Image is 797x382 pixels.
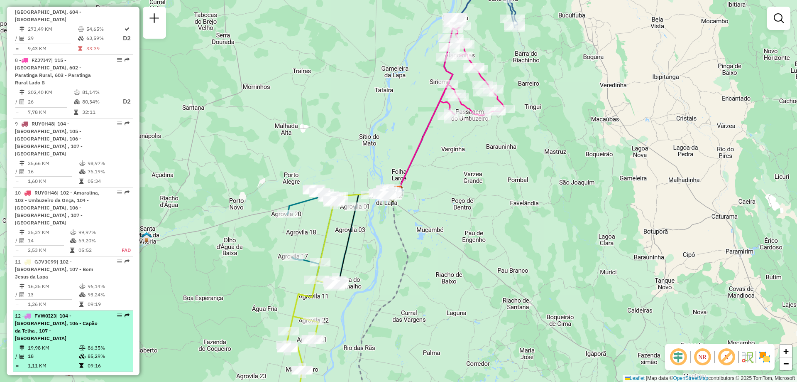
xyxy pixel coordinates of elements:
a: Nova sessão e pesquisa [146,10,163,29]
span: GJV3C99 [34,259,56,265]
td: 93,24% [87,291,129,299]
td: 29 [27,33,78,44]
td: 63,59% [86,33,122,44]
div: Atividade não roteirizada - QUISQUE DA REGANE [305,185,325,193]
span: FVW0I23 [34,313,56,319]
td: 25,66 KM [27,159,79,168]
td: / [15,33,19,44]
i: Tempo total em rota [79,363,83,368]
td: 1,26 KM [27,300,79,308]
td: 19,98 KM [27,344,79,352]
i: Total de Atividades [20,36,24,41]
i: % de utilização do peso [79,345,86,350]
em: Rota exportada [125,121,130,126]
span: 12 - [15,313,98,341]
em: Rota exportada [125,190,130,195]
i: Distância Total [20,230,24,235]
td: 7,78 KM [27,108,73,116]
td: 16 [27,168,79,176]
i: % de utilização do peso [79,284,86,289]
img: CDD Lapa [393,185,403,196]
span: | [646,375,647,381]
span: Ocultar deslocamento [668,347,688,367]
div: Atividade não roteirizada - DISTRI DO GAUCHO [309,188,330,197]
i: Tempo total em rota [78,46,82,51]
img: Exibir/Ocultar setores [758,350,771,364]
td: 98,97% [87,159,129,168]
i: Total de Atividades [20,99,24,104]
i: % de utilização da cubagem [79,292,86,297]
td: / [15,168,19,176]
td: / [15,237,19,245]
i: Tempo total em rota [79,179,83,184]
td: 16,35 KM [27,282,79,291]
td: 96,14% [87,282,129,291]
a: Zoom in [780,345,792,357]
td: / [15,352,19,360]
p: D2 [123,34,131,43]
td: 13 [27,291,79,299]
td: = [15,177,19,185]
span: | 102 - [GEOGRAPHIC_DATA], 107 - Bom Jesus da Lapa [15,259,93,280]
img: Fluxo de ruas [741,350,754,364]
span: 8 - [15,57,91,86]
td: 202,40 KM [27,88,73,96]
em: Rota exportada [125,313,130,318]
a: Exibir filtros [770,10,787,27]
a: Zoom out [780,357,792,370]
span: 11 - [15,259,93,280]
div: Atividade não roteirizada - FRANCISCO PEREIRA DO [373,189,394,197]
td: / [15,291,19,299]
span: | 115 - [GEOGRAPHIC_DATA], 602 - Paratinga Rural, 603 - Paratinga Rural Lado B [15,57,91,86]
i: Distância Total [20,161,24,166]
i: Distância Total [20,27,24,32]
i: Distância Total [20,345,24,350]
td: 81,14% [82,88,115,96]
i: % de utilização da cubagem [70,238,76,243]
div: Atividade não roteirizada - SEBASTIAO BARBOSA [375,188,396,197]
em: Opções [117,121,122,126]
td: 54,65% [86,25,122,33]
td: 1,60 KM [27,177,79,185]
div: Atividade não roteirizada - K NEKUS E KXAA [303,185,323,194]
em: Rota exportada [125,259,130,264]
span: Exibir rótulo [716,347,736,367]
i: Rota otimizada [125,27,130,32]
span: 10 - [15,190,100,226]
div: Atividade não roteirizada - LURDES MARIA DE OLIV [373,190,394,198]
td: 14 [27,237,70,245]
td: 69,20% [78,237,112,245]
em: Opções [117,190,122,195]
i: % de utilização da cubagem [74,99,80,104]
td: 86,35% [87,344,129,352]
img: RT PA - Santa Maria da Vitória [141,232,152,242]
em: Opções [117,57,122,62]
td: / [15,96,19,107]
span: − [783,358,789,369]
td: 09:16 [87,362,129,370]
i: Tempo total em rota [70,248,74,253]
div: Map data © contributors,© 2025 TomTom, Microsoft [623,375,797,382]
td: 26 [27,96,73,107]
em: Opções [117,259,122,264]
td: 35,37 KM [27,228,70,237]
td: 2,53 KM [27,246,70,254]
td: 09:19 [87,300,129,308]
span: | 104 - [GEOGRAPHIC_DATA], 106 - Capão da Telha , 107 - [GEOGRAPHIC_DATA] [15,313,98,341]
i: % de utilização do peso [70,230,76,235]
td: 05:34 [87,177,129,185]
span: 9 - [15,121,83,157]
span: FZJ7I47 [32,57,51,63]
div: Atividade não roteirizada - QUIOSQUE POR DO SOL [369,189,389,197]
td: 99,97% [78,228,112,237]
div: Atividade não roteirizada - WARLEI PAULO ARAUJO [376,185,397,194]
td: 85,29% [87,352,129,360]
div: Atividade não roteirizada - MERCADINHO 3J [310,189,330,197]
span: RUY0H48 [32,121,54,127]
i: % de utilização do peso [74,90,80,95]
span: | 104 - [GEOGRAPHIC_DATA], 105 - [GEOGRAPHIC_DATA], 106 - [GEOGRAPHIC_DATA] , 107 - [GEOGRAPHIC_D... [15,121,83,157]
span: | 102 - Amaralina, 103 - Umbuzeiro da Onça, 104 - [GEOGRAPHIC_DATA], 106 - [GEOGRAPHIC_DATA] , 10... [15,190,100,226]
i: % de utilização da cubagem [79,169,86,174]
td: 76,19% [87,168,129,176]
a: OpenStreetMap [673,375,709,381]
